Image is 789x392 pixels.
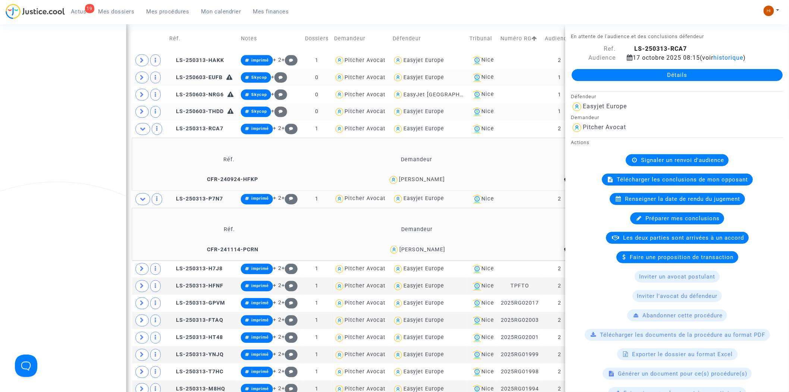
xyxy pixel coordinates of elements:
div: Pitcher Avocat [345,352,386,358]
img: icon-banque.svg [473,368,482,377]
td: 0 [302,86,331,103]
span: Renseigner la date de rendu du jugement [625,196,741,202]
div: Easyjet Europe [403,266,444,272]
img: icon-user.svg [393,107,403,118]
img: icon-user.svg [393,333,403,343]
div: Pitcher Avocat [345,317,386,324]
span: LS-250313-T7HC [169,369,223,375]
span: Mes finances [253,8,289,15]
img: jc-logo.svg [6,4,65,19]
span: + 2 [273,317,282,323]
div: Pitcher Avocat [345,196,386,202]
span: imprimé [251,301,269,306]
td: Demandeur [324,218,510,242]
span: imprimé [251,335,269,340]
span: + 2 [273,57,282,63]
span: Skycop [251,109,267,114]
img: icon-user.svg [334,124,345,135]
small: Défendeur [571,94,596,99]
img: icon-user.svg [393,90,403,100]
td: 1 [302,52,331,69]
td: 2 [543,52,578,69]
span: LS-250313-RCA7 [169,126,223,132]
img: icon-user.svg [571,101,583,113]
img: icon-banque.svg [473,351,482,360]
span: LS-250313-P7N7 [169,196,223,202]
b: LS-250313-RCA7 [634,45,687,52]
div: Pitcher Avocat [345,369,386,375]
span: + 2 [273,283,282,289]
span: imprimé [251,370,269,374]
td: 1 [543,86,578,103]
div: Nice [470,316,495,325]
div: Nice [470,368,495,377]
td: Notes [238,25,302,52]
span: LS-250313-HAKK [169,57,224,63]
div: Easyjet Europe [403,283,444,289]
span: Skycop [251,75,267,80]
span: Télécharger les documents de la procédure au format PDF [600,332,766,338]
img: fc99b196863ffcca57bb8fe2645aafd9 [764,6,774,16]
td: 1 [302,364,331,381]
div: Pitcher Avocat [345,283,386,289]
div: 19 [85,4,94,13]
td: Notes [509,148,654,172]
td: TPFTO [498,278,543,295]
img: icon-user.svg [388,175,399,186]
span: + 2 [273,351,282,358]
div: Easyjet Europe [403,109,444,115]
span: + [282,386,298,392]
td: Demandeur [331,25,390,52]
td: 2 [543,121,578,138]
div: Pitcher Avocat [345,74,386,81]
img: icon-banque.svg [473,299,482,308]
td: 1 [302,329,331,346]
span: LS-250313-HT48 [169,335,223,341]
img: icon-user.svg [334,333,345,343]
img: icon-user.svg [393,315,403,326]
td: 1 [302,121,331,138]
div: Easyjet Europe [583,103,627,110]
div: Nice [470,265,495,274]
span: + [282,300,298,306]
span: LS-250313-GPVM [169,300,225,307]
td: Réf. [135,218,324,242]
div: Nice [470,108,495,116]
td: 1 [543,103,578,121]
span: Préparer mes conclusions [645,215,720,222]
div: [PERSON_NAME] [399,247,445,253]
img: icon-user.svg [393,367,403,378]
div: Pitcher Avocat [345,300,386,307]
img: icon-user.svg [571,122,583,134]
img: icon-banque.svg [473,195,482,204]
div: Nice [470,299,495,308]
td: 1 [302,191,331,208]
td: 2025RG01998 [498,364,543,381]
small: En attente de l'audience et des conclusions défendeur [571,34,704,39]
td: 2 [543,329,578,346]
td: 1 [302,261,331,278]
span: imprimé [251,318,269,323]
span: + 2 [273,300,282,306]
td: Audiences [543,25,578,52]
img: icon-user.svg [334,194,345,205]
td: 2 [543,312,578,329]
div: Pitcher Avocat [345,57,386,63]
div: Easyjet Europe [403,126,444,132]
span: + [271,108,287,115]
img: icon-banque.svg [473,56,482,65]
div: Ref. [565,44,621,53]
div: Pitcher Avocat [345,266,386,272]
img: icon-user.svg [334,350,345,361]
div: Nice [470,125,495,134]
img: icon-user.svg [393,350,403,361]
span: LS-250603-THDD [169,109,224,115]
span: imprimé [251,196,269,201]
span: Les deux parties sont arrivées à un accord [623,234,744,241]
span: LS-250313-YNJQ [169,352,224,358]
td: Défendeur [390,25,467,52]
span: Mes procédures [147,8,189,15]
td: Dossiers [302,25,331,52]
span: imprimé [251,127,269,131]
td: 2 [543,346,578,364]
